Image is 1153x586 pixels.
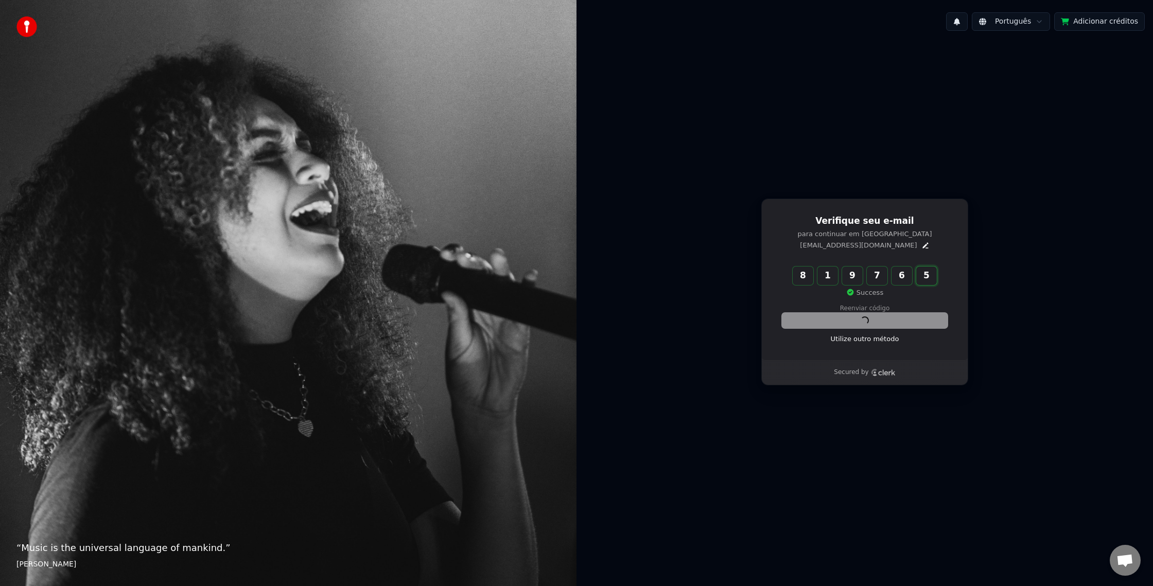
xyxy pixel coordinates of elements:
footer: [PERSON_NAME] [16,559,560,570]
p: “ Music is the universal language of mankind. ” [16,541,560,555]
a: Open chat [1110,545,1141,576]
img: youka [16,16,37,37]
p: Success [846,288,883,297]
button: Adicionar créditos [1054,12,1145,31]
p: Secured by [834,368,868,377]
h1: Verifique seu e-mail [782,215,948,227]
a: Utilize outro método [831,334,899,344]
p: para continuar em [GEOGRAPHIC_DATA] [782,229,948,239]
input: Enter verification code [793,267,957,285]
button: Edit [921,241,930,250]
a: Clerk logo [871,369,896,376]
p: [EMAIL_ADDRESS][DOMAIN_NAME] [800,241,917,250]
